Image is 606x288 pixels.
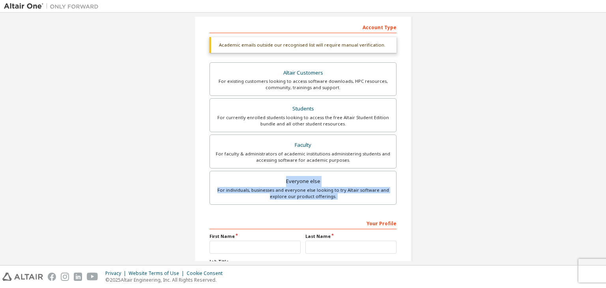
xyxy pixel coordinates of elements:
img: linkedin.svg [74,273,82,281]
div: For currently enrolled students looking to access the free Altair Student Edition bundle and all ... [215,114,391,127]
label: Last Name [305,233,397,239]
div: Privacy [105,270,129,277]
img: youtube.svg [87,273,98,281]
div: For existing customers looking to access software downloads, HPC resources, community, trainings ... [215,78,391,91]
div: Students [215,103,391,114]
div: Altair Customers [215,67,391,79]
img: altair_logo.svg [2,273,43,281]
div: Account Type [209,21,397,33]
img: facebook.svg [48,273,56,281]
p: © 2025 Altair Engineering, Inc. All Rights Reserved. [105,277,227,283]
div: Website Terms of Use [129,270,187,277]
div: Your Profile [209,217,397,229]
div: Faculty [215,140,391,151]
label: First Name [209,233,301,239]
div: Cookie Consent [187,270,227,277]
div: For faculty & administrators of academic institutions administering students and accessing softwa... [215,151,391,163]
img: Altair One [4,2,103,10]
img: instagram.svg [61,273,69,281]
div: Everyone else [215,176,391,187]
div: Academic emails outside our recognised list will require manual verification. [209,37,397,53]
div: For individuals, businesses and everyone else looking to try Altair software and explore our prod... [215,187,391,200]
label: Job Title [209,258,397,265]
